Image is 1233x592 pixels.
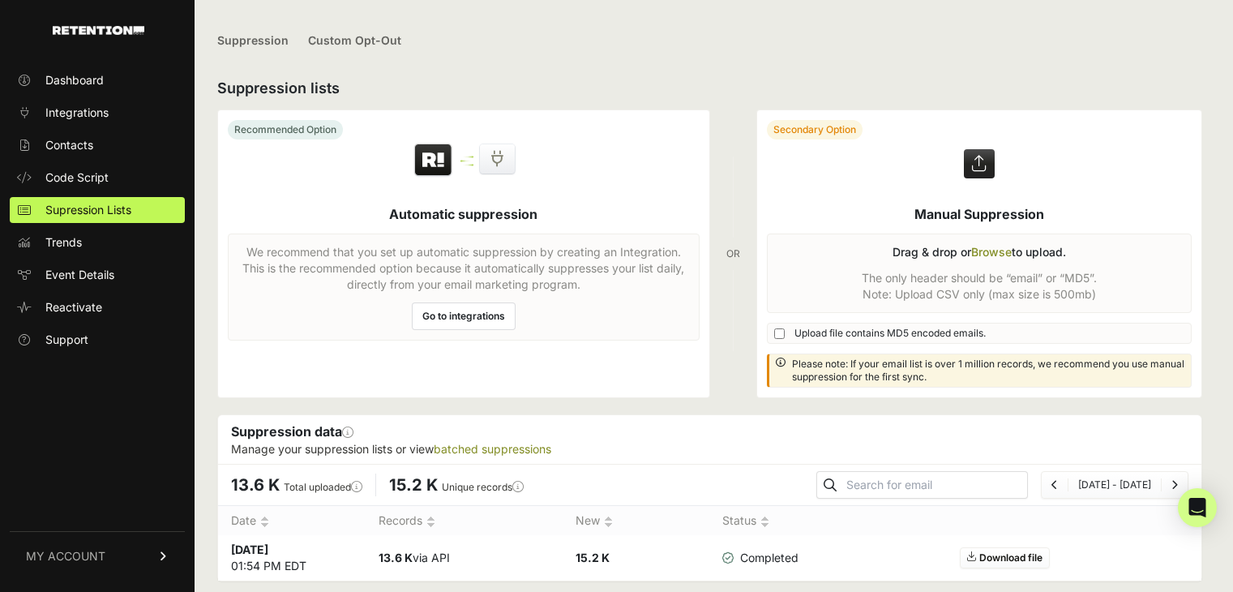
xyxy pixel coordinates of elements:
[45,169,109,186] span: Code Script
[231,475,280,495] span: 13.6 K
[45,202,131,218] span: Supression Lists
[45,267,114,283] span: Event Details
[389,204,537,224] h5: Automatic suppression
[1041,471,1188,499] nav: Page navigation
[45,234,82,251] span: Trends
[284,481,362,493] label: Total uploaded
[1178,488,1217,527] div: Open Intercom Messenger
[460,164,473,166] img: integration
[774,328,785,339] input: Upload file contains MD5 encoded emails.
[843,474,1027,496] input: Search for email
[10,197,185,223] a: Supression Lists
[726,109,740,398] div: OR
[45,332,88,348] span: Support
[709,506,811,536] th: Status
[10,262,185,288] a: Event Details
[1051,478,1058,491] a: Previous
[1068,478,1161,491] li: [DATE] - [DATE]
[218,506,366,536] th: Date
[722,550,798,566] span: Completed
[26,548,105,564] span: MY ACCOUNT
[53,26,144,35] img: Retention.com
[10,531,185,581] a: MY ACCOUNT
[460,160,473,162] img: integration
[1171,478,1178,491] a: Next
[442,481,524,493] label: Unique records
[760,516,769,528] img: no_sort-eaf950dc5ab64cae54d48a5578032e96f70b2ecb7d747501f34c8f2db400fb66.gif
[10,230,185,255] a: Trends
[576,551,610,564] strong: 15.2 K
[10,132,185,158] a: Contacts
[45,299,102,315] span: Reactivate
[366,506,563,536] th: Records
[45,137,93,153] span: Contacts
[308,23,401,61] a: Custom Opt-Out
[10,67,185,93] a: Dashboard
[960,547,1050,568] a: Download file
[228,120,343,139] div: Recommended Option
[794,327,986,340] span: Upload file contains MD5 encoded emails.
[604,516,613,528] img: no_sort-eaf950dc5ab64cae54d48a5578032e96f70b2ecb7d747501f34c8f2db400fb66.gif
[563,506,710,536] th: New
[460,156,473,158] img: integration
[45,72,104,88] span: Dashboard
[10,294,185,320] a: Reactivate
[231,441,1188,457] p: Manage your suppression lists or view
[218,415,1201,464] div: Suppression data
[366,535,563,581] td: via API
[260,516,269,528] img: no_sort-eaf950dc5ab64cae54d48a5578032e96f70b2ecb7d747501f34c8f2db400fb66.gif
[426,516,435,528] img: no_sort-eaf950dc5ab64cae54d48a5578032e96f70b2ecb7d747501f34c8f2db400fb66.gif
[412,302,516,330] a: Go to integrations
[10,100,185,126] a: Integrations
[238,244,689,293] p: We recommend that you set up automatic suppression by creating an Integration. This is the recomm...
[389,475,438,495] span: 15.2 K
[217,23,289,61] a: Suppression
[217,77,1202,100] h2: Suppression lists
[413,143,454,178] img: Retention
[10,165,185,191] a: Code Script
[218,535,366,581] td: 01:54 PM EDT
[231,543,268,556] strong: [DATE]
[45,105,109,121] span: Integrations
[10,327,185,353] a: Support
[379,551,413,564] strong: 13.6 K
[434,442,551,456] a: batched suppressions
